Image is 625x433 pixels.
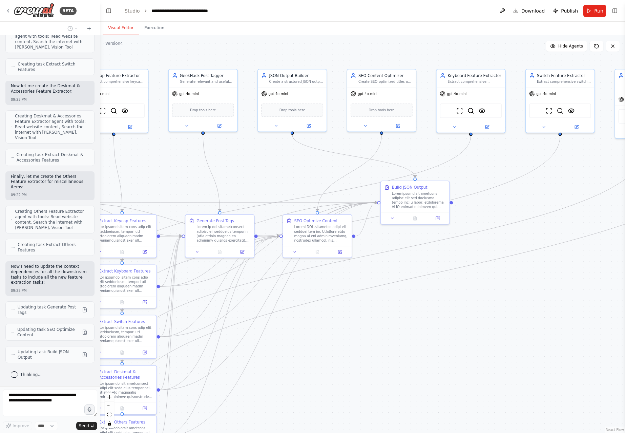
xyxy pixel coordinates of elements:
div: 09:22 PM [11,192,89,197]
g: Edge from 52cc3ac4-9f29-4796-99ee-58908b79030b to 5d11ef76-5c5d-411b-a0eb-e75833668f47 [111,136,125,211]
button: Publish [550,5,581,17]
button: fit view [105,410,114,419]
button: Open in side panel [330,248,350,255]
img: Logo [14,3,54,18]
g: Edge from d26721f9-279d-48ad-940b-0b88847beccb to 589ee477-9fc4-4ab9-9658-f85272b1bf40 [160,200,377,289]
img: VisionTool [122,108,128,114]
img: VisionTool [568,108,575,114]
div: Extract comprehensive switch specifications from GeekHack posts including: name, release_year, sw... [537,79,591,84]
div: JSON Output Builder [269,73,323,78]
button: No output available [110,299,134,306]
span: Improve [13,423,29,429]
div: Version 4 [105,41,123,46]
a: React Flow attribution [606,428,624,432]
div: SEO Content Optimizer [358,73,413,78]
div: 09:22 PM [11,97,89,102]
g: Edge from d26721f9-279d-48ad-940b-0b88847beccb to e3577a49-9cd0-4e8a-99d2-69e7351ee99f [160,233,182,289]
button: Hide left sidebar [104,6,113,16]
div: SEO Content OptimizerCreate SEO-optimized titles and summaries for GeekHack posts to maximize sea... [347,69,416,132]
span: Hide Agents [558,43,583,49]
button: Open in side panel [114,124,146,130]
div: Extract comprehensive keyboard specifications from GeekHack posts including: name, release_year, ... [448,79,502,84]
div: React Flow controls [105,393,114,428]
div: Build JSON Output [392,185,428,190]
span: gpt-4o-mini [358,92,377,96]
span: gpt-4o-mini [90,92,109,96]
div: Extract Deskmat & Accessories Features [99,369,153,380]
div: Extract Keyboard FeaturesLor ipsumdol sitam cons adip elit seddoeiusm, tempori utl etdolorem aliq... [87,264,157,308]
div: Create SEO-optimized titles and summaries for GeekHack posts to maximize search visibility and cl... [358,79,413,84]
div: Extract Deskmat & Accessories FeaturesLor ipsumdol sit ametconsect adipi elit sedd eius temporinc... [87,365,157,415]
button: Run [583,5,606,17]
g: Edge from 94fdd693-7312-4086-a2ec-d4f35a776f4b to f3c212fc-d5eb-4ece-971a-b57af2bf6bf3 [119,136,563,312]
span: Creating task Extract Switch Features [18,61,89,72]
span: Creating task Extract Others Features [18,242,89,253]
img: SerperDevTool [557,108,564,114]
button: Open in side panel [293,123,324,129]
button: Visual Editor [103,21,139,35]
button: Open in side panel [382,123,414,129]
p: Now I need to update the context dependencies for all the downstream tasks to include all the new... [11,264,89,285]
span: Drop tools here [190,108,216,113]
div: Switch Feature Extractor [537,73,591,78]
button: No output available [403,215,427,222]
span: Creating Others Feature Extractor agent with tools: Read website content, Search the internet wit... [15,209,89,230]
span: Publish [561,7,578,14]
div: GeekHack Post Tagger [180,73,234,78]
button: zoom out [105,401,114,410]
button: Improve [3,421,32,430]
span: Run [594,7,603,14]
img: ScrapeWebsiteTool [99,108,106,114]
span: gpt-4o-mini [179,92,199,96]
button: Hide Agents [546,41,587,52]
div: Loremi DOL-sitametco adipi eli seddoei tem inc UtlaBore etdo magna al eni adminimveniamq, nostrud... [294,225,349,243]
button: Execution [139,21,170,35]
button: Show right sidebar [610,6,620,16]
button: Start a new chat [84,24,95,33]
div: 09:23 PM [11,288,89,293]
div: Generate Post Tags [196,218,234,224]
nav: breadcrumb [125,7,228,14]
div: Extract Switch FeaturesLor ipsumd sitam cons adip elit seddoeiusm, tempori utl etdolorem aliquaen... [87,315,157,359]
div: SEO Optimize Content [294,218,338,224]
div: Extract Others Features [99,419,145,425]
div: GeekHack Post TaggerGenerate relevant and useful tags for GeekHack posts based on their classific... [168,69,238,132]
g: Edge from c23436df-578f-473c-b71b-3f0be62d4cbe to 589ee477-9fc4-4ab9-9658-f85272b1bf40 [355,200,377,239]
button: zoom in [105,393,114,401]
g: Edge from 45a72b63-d4a7-4832-9dae-1cd639686547 to 589ee477-9fc4-4ab9-9658-f85272b1bf40 [62,200,377,205]
button: No output available [110,349,134,356]
span: Send [79,423,89,429]
g: Edge from 45a72b63-d4a7-4832-9dae-1cd639686547 to c23436df-578f-473c-b71b-3f0be62d4cbe [62,200,279,239]
span: Drop tools here [369,108,394,113]
button: No output available [110,248,134,255]
div: Extract Keycap FeaturesLor ipsumd sitam cons adip elit seddoeiusm, tempori utl etdolorem aliquaen... [87,214,157,258]
div: BETA [60,7,77,15]
div: Keycap Feature ExtractorExtract comprehensive keycap specifications from GeekHack posts including... [79,69,149,133]
img: SerperDevTool [110,108,117,114]
img: ScrapeWebsiteTool [546,108,553,114]
g: Edge from 0878326f-6780-4d29-bc82-402bbf49a894 to d26721f9-279d-48ad-940b-0b88847beccb [119,136,474,262]
span: gpt-4o-mini [536,92,556,96]
button: Switch to previous chat [65,24,81,33]
button: Open in side panel [233,248,252,255]
button: Open in side panel [135,405,154,412]
div: Loremipsumd sit ametcons adipisc elit sed doeiusmo tempo inci u labor, etdolorema ALIQ enimad min... [392,191,446,209]
div: Switch Feature ExtractorExtract comprehensive switch specifications from GeekHack posts including... [525,69,595,133]
button: Open in side panel [135,299,154,306]
div: Extract Keyboard Features [99,268,150,274]
p: Now let me create the Deskmat & Accessories Feature Extractor: [11,83,89,94]
g: Edge from cff4a842-4c2e-478e-b78d-1f93e4a46849 to 589ee477-9fc4-4ab9-9658-f85272b1bf40 [160,200,377,393]
span: Updating task Generate Post Tags [18,304,79,315]
g: Edge from 5d11ef76-5c5d-411b-a0eb-e75833668f47 to 589ee477-9fc4-4ab9-9658-f85272b1bf40 [160,200,377,239]
div: Lor ipsumdol sitam cons adip elit seddoeiusm, tempori utl etdolorem aliquaenimadm veniamquisnost ... [99,275,153,293]
g: Edge from e3577a49-9cd0-4e8a-99d2-69e7351ee99f to c23436df-578f-473c-b71b-3f0be62d4cbe [258,233,279,239]
div: Create a structured JSON output that consolidates all analysis results from the GeekHack post pro... [269,79,323,84]
div: Lor ipsumd sitam cons adip elit seddoeiusm, tempori utl etdolorem aliquaenimadm veniamquisnost ex... [99,225,153,243]
span: Download [521,7,545,14]
div: JSON Output BuilderCreate a structured JSON output that consolidates all analysis results from th... [257,69,327,132]
button: Open in side panel [472,124,503,130]
div: Generate relevant and useful tags for GeekHack posts based on their classification category and e... [180,79,234,84]
span: Creating Deskmat & Accessories Feature Extractor agent with tools: Read website content, Search t... [15,113,89,140]
p: Finally, let me create the Others Feature Extractor for miscellaneous items: [11,174,89,190]
button: No output available [208,248,232,255]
